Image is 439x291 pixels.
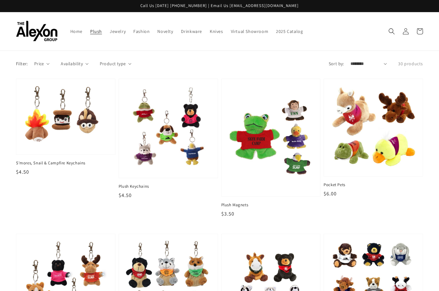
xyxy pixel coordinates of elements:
img: Plush Keychains [125,85,211,171]
span: Plush Magnets [221,202,321,208]
a: Plush [86,25,106,38]
span: Home [70,28,82,34]
span: Drinkware [181,28,202,34]
span: S'mores, Snail & Campfire Keychains [16,160,115,166]
span: 2025 Catalog [276,28,303,34]
span: Novelty [157,28,173,34]
span: Virtual Showroom [231,28,269,34]
span: $3.50 [221,210,234,217]
span: Plush [90,28,102,34]
a: 2025 Catalog [272,25,307,38]
a: Plush Magnets Plush Magnets $3.50 [221,79,321,218]
img: Plush Magnets [228,85,314,190]
a: Plush Keychains Plush Keychains $4.50 [119,79,218,199]
a: Virtual Showroom [227,25,272,38]
summary: Search [385,24,399,38]
span: Price [34,60,44,67]
a: Fashion [129,25,153,38]
summary: Product type [100,60,131,67]
span: Jewelry [110,28,126,34]
a: Knives [206,25,227,38]
a: Pocket Pets Pocket Pets $6.00 [324,79,423,198]
span: Availability [61,60,83,67]
a: Novelty [153,25,177,38]
span: Pocket Pets [324,182,423,188]
img: S'mores, Snail & Campfire Keychains [23,85,109,148]
p: 30 products [398,60,423,67]
a: Jewelry [106,25,129,38]
img: The Alexon Group [16,21,58,42]
span: Product type [100,60,126,67]
label: Sort by: [329,60,344,67]
img: Pocket Pets [330,85,416,170]
a: Drinkware [177,25,206,38]
span: $4.50 [119,192,132,199]
summary: Price [34,60,50,67]
span: Plush Keychains [119,184,218,189]
summary: Availability [61,60,88,67]
a: Home [67,25,86,38]
a: S'mores, Snail & Campfire Keychains S'mores, Snail & Campfire Keychains $4.50 [16,79,115,176]
span: Knives [210,28,223,34]
p: Filter: [16,60,28,67]
span: $6.00 [324,190,337,197]
span: $4.50 [16,169,29,175]
span: Fashion [133,28,150,34]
